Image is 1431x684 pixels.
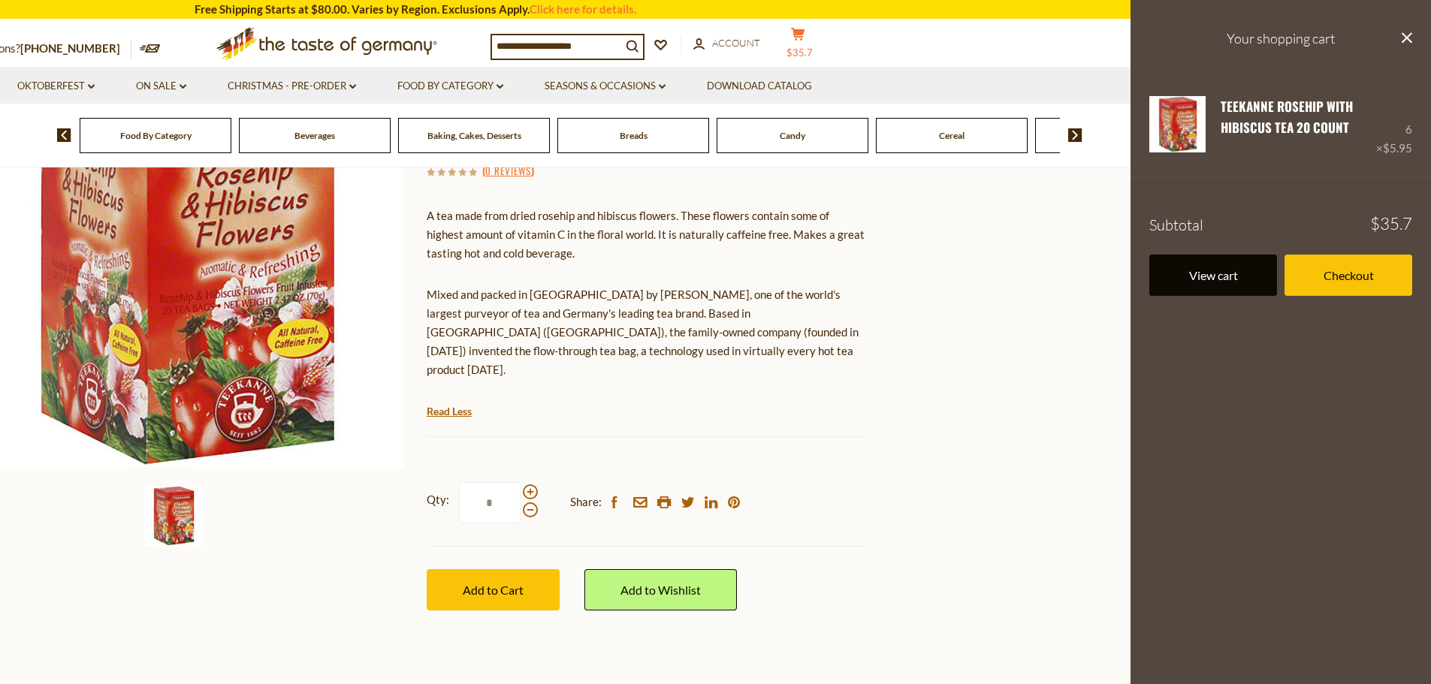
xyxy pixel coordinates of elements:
span: $35.7 [1370,215,1412,232]
img: previous arrow [57,128,71,142]
a: View cart [1149,255,1277,296]
span: Subtotal [1149,215,1203,234]
span: Add to Cart [463,583,524,597]
a: 0 Reviews [485,163,531,179]
a: Download Catalog [707,78,812,95]
p: Mixed and packed in [GEOGRAPHIC_DATA] by [PERSON_NAME], one of the world's largest purveyor of te... [427,285,866,379]
strong: Qty: [427,490,449,509]
button: Add to Cart [427,569,560,610]
a: Cereal [939,130,965,141]
button: $35.7 [776,27,821,65]
span: $35.7 [786,47,813,59]
img: next arrow [1068,128,1082,142]
span: ( ) [482,163,534,178]
p: A tea made from dried rosehip and hibiscus flowers. These flowers contain some of highest amount ... [427,206,866,263]
span: $5.95 [1383,141,1412,155]
div: 6 × [1376,96,1412,158]
a: Teekanne Rosehip With Hibiscus Tea 20 count [1221,97,1353,137]
img: Teekanne Rosehip With Hibiscus Tea [143,486,204,546]
a: [PHONE_NUMBER] [20,41,120,55]
a: Oktoberfest [17,78,95,95]
input: Qty: [459,482,521,523]
a: Food By Category [397,78,503,95]
a: Teekanne Rosehip With Hibiscus Tea [1149,96,1206,158]
a: Breads [620,130,648,141]
span: Account [712,37,760,49]
a: Food By Category [120,130,192,141]
a: Click here for details. [530,2,636,16]
a: Beverages [294,130,335,141]
a: Christmas - PRE-ORDER [228,78,356,95]
span: Share: [570,493,602,511]
a: Read Less [427,404,472,419]
a: Baking, Cakes, Desserts [427,130,521,141]
a: Account [693,35,760,52]
a: Checkout [1285,255,1412,296]
a: Seasons & Occasions [545,78,666,95]
a: Candy [780,130,805,141]
a: Add to Wishlist [584,569,737,610]
a: On Sale [136,78,186,95]
img: Teekanne Rosehip With Hibiscus Tea [1149,96,1206,152]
